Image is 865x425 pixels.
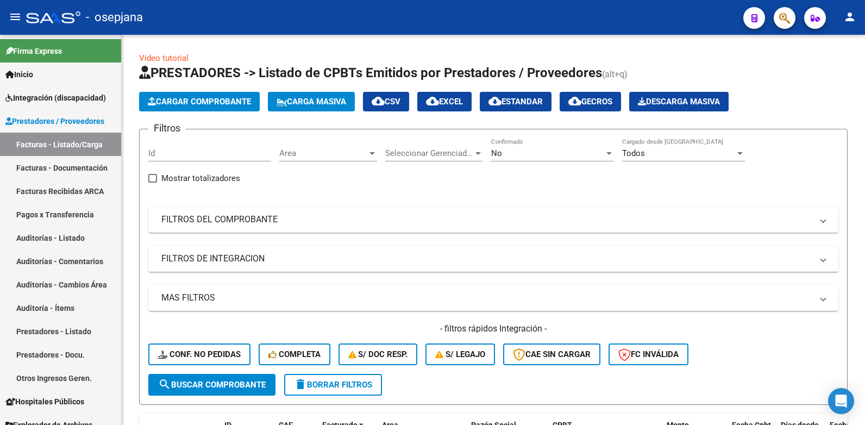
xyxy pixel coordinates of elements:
[161,292,812,304] mat-panel-title: MAS FILTROS
[158,380,266,390] span: Buscar Comprobante
[828,388,854,414] div: Open Intercom Messenger
[268,349,321,359] span: Completa
[268,92,355,111] button: Carga Masiva
[503,343,600,365] button: CAE SIN CARGAR
[622,148,645,158] span: Todos
[629,92,729,111] app-download-masive: Descarga masiva de comprobantes (adjuntos)
[139,65,602,80] span: PRESTADORES -> Listado de CPBTs Emitidos por Prestadores / Proveedores
[148,323,838,335] h4: - filtros rápidos Integración -
[488,97,543,107] span: Estandar
[161,214,812,226] mat-panel-title: FILTROS DEL COMPROBANTE
[161,253,812,265] mat-panel-title: FILTROS DE INTEGRACION
[372,95,385,108] mat-icon: cloud_download
[417,92,472,111] button: EXCEL
[339,343,418,365] button: S/ Doc Resp.
[363,92,409,111] button: CSV
[148,343,250,365] button: Conf. no pedidas
[568,97,612,107] span: Gecros
[148,207,838,233] mat-expansion-panel-header: FILTROS DEL COMPROBANTE
[491,148,502,158] span: No
[568,95,581,108] mat-icon: cloud_download
[158,349,241,359] span: Conf. no pedidas
[843,10,856,23] mat-icon: person
[5,92,106,104] span: Integración (discapacidad)
[5,115,104,127] span: Prestadores / Proveedores
[9,10,22,23] mat-icon: menu
[618,349,679,359] span: FC Inválida
[385,148,473,158] span: Seleccionar Gerenciador
[86,5,143,29] span: - osepjana
[609,343,688,365] button: FC Inválida
[638,97,720,107] span: Descarga Masiva
[158,378,171,391] mat-icon: search
[259,343,330,365] button: Completa
[161,172,240,185] span: Mostrar totalizadores
[602,69,628,79] span: (alt+q)
[480,92,551,111] button: Estandar
[148,97,251,107] span: Cargar Comprobante
[294,380,372,390] span: Borrar Filtros
[513,349,591,359] span: CAE SIN CARGAR
[560,92,621,111] button: Gecros
[148,121,186,136] h3: Filtros
[426,95,439,108] mat-icon: cloud_download
[148,374,275,396] button: Buscar Comprobante
[629,92,729,111] button: Descarga Masiva
[425,343,495,365] button: S/ legajo
[348,349,408,359] span: S/ Doc Resp.
[426,97,463,107] span: EXCEL
[372,97,400,107] span: CSV
[284,374,382,396] button: Borrar Filtros
[5,68,33,80] span: Inicio
[277,97,346,107] span: Carga Masiva
[294,378,307,391] mat-icon: delete
[488,95,502,108] mat-icon: cloud_download
[148,246,838,272] mat-expansion-panel-header: FILTROS DE INTEGRACION
[139,92,260,111] button: Cargar Comprobante
[5,396,84,408] span: Hospitales Públicos
[5,45,62,57] span: Firma Express
[139,53,189,63] a: Video tutorial
[279,148,367,158] span: Area
[435,349,485,359] span: S/ legajo
[148,285,838,311] mat-expansion-panel-header: MAS FILTROS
